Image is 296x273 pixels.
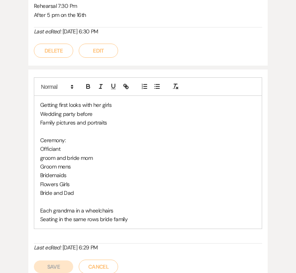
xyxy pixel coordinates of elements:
div: [DATE] 6:30 PM [34,27,262,36]
p: Family pictures and portraits [40,118,256,127]
p: Bride and Dad [40,189,256,197]
p: Each grandma in a wheelchairs [40,206,256,215]
p: Groom mens [40,162,256,171]
i: Last edited: [34,244,61,251]
p: Getting first looks with her girls [40,101,256,109]
p: Rehearsal 7:30 Pm [34,2,262,10]
button: Edit [79,44,118,58]
button: Delete [34,44,73,58]
p: Seating in the same rows bride family [40,215,256,224]
p: After 5 pm on the 16th [34,11,262,19]
p: Officiant [40,145,256,153]
button: Save [34,260,73,273]
div: [DATE] 6:29 PM [34,244,262,252]
p: Wedding party before [40,110,256,118]
p: Bridemaids [40,171,256,180]
p: Flowers Girls [40,180,256,189]
i: Last edited: [34,28,61,35]
p: Ceremony: [40,136,256,145]
p: groom and bride mom [40,154,256,162]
